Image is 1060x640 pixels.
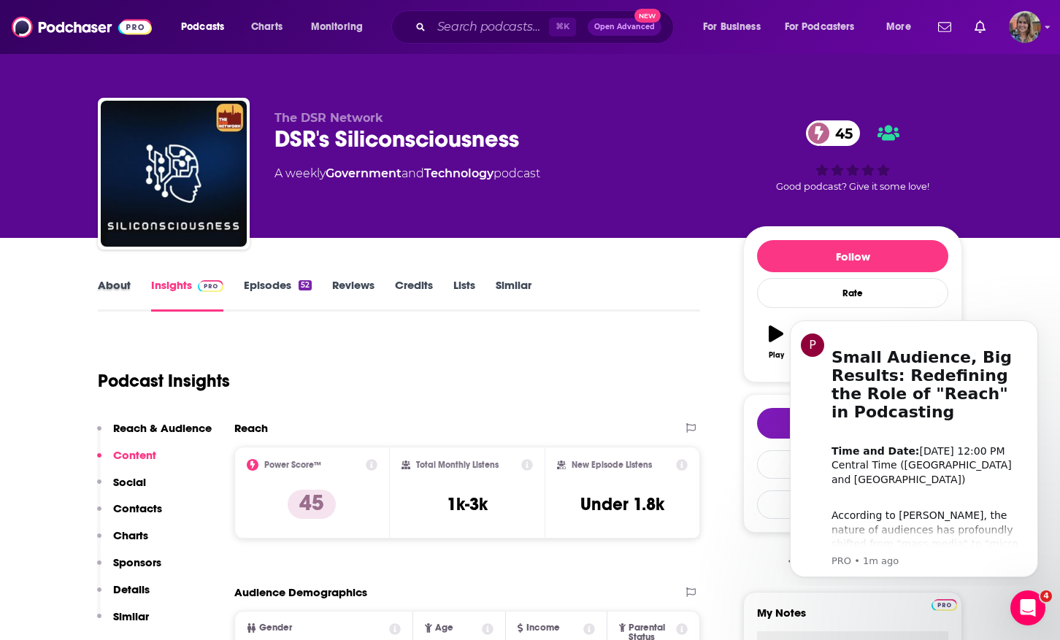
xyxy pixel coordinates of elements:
[97,421,212,448] button: Reach & Audience
[101,101,247,247] img: DSR's Siliconsciousness
[151,278,223,312] a: InsightsPodchaser Pro
[549,18,576,36] span: ⌘ K
[757,278,948,308] div: Rate
[259,623,292,633] span: Gender
[447,493,488,515] h3: 1k-3k
[1040,590,1052,602] span: 4
[113,448,156,462] p: Content
[757,450,948,479] a: Contact This Podcast
[97,501,162,528] button: Contacts
[251,17,283,37] span: Charts
[435,623,453,633] span: Age
[757,606,948,631] label: My Notes
[526,623,560,633] span: Income
[402,166,424,180] span: and
[743,111,962,201] div: 45Good podcast? Give it some love!
[768,307,1060,586] iframe: Intercom notifications message
[572,460,652,470] h2: New Episode Listens
[431,15,549,39] input: Search podcasts, credits, & more...
[113,609,149,623] p: Similar
[274,111,383,125] span: The DSR Network
[242,15,291,39] a: Charts
[876,15,929,39] button: open menu
[301,15,382,39] button: open menu
[244,278,312,312] a: Episodes52
[776,181,929,192] span: Good podcast? Give it some love!
[97,609,149,636] button: Similar
[113,528,148,542] p: Charts
[97,582,150,609] button: Details
[332,278,375,312] a: Reviews
[594,23,655,31] span: Open Advanced
[1009,11,1041,43] img: User Profile
[932,15,957,39] a: Show notifications dropdown
[171,15,243,39] button: open menu
[775,15,876,39] button: open menu
[886,17,911,37] span: More
[453,278,475,312] a: Lists
[785,17,855,37] span: For Podcasters
[932,599,957,611] img: Podchaser Pro
[299,280,312,290] div: 52
[757,490,948,519] button: Export One-Sheet
[806,120,860,146] a: 45
[288,490,336,519] p: 45
[113,582,150,596] p: Details
[703,17,761,37] span: For Business
[113,555,161,569] p: Sponsors
[113,421,212,435] p: Reach & Audience
[98,370,230,392] h1: Podcast Insights
[424,166,493,180] a: Technology
[405,10,688,44] div: Search podcasts, credits, & more...
[311,17,363,37] span: Monitoring
[234,421,268,435] h2: Reach
[757,316,795,369] button: Play
[97,528,148,555] button: Charts
[113,475,146,489] p: Social
[588,18,661,36] button: Open AdvancedNew
[496,278,531,312] a: Similar
[932,597,957,611] a: Pro website
[264,460,321,470] h2: Power Score™
[693,15,779,39] button: open menu
[1010,590,1045,625] iframe: Intercom live chat
[757,408,948,439] button: tell me why sparkleTell Me Why
[634,9,661,23] span: New
[757,240,948,272] button: Follow
[580,493,664,515] h3: Under 1.8k
[969,15,991,39] a: Show notifications dropdown
[395,278,433,312] a: Credits
[113,501,162,515] p: Contacts
[98,278,131,312] a: About
[821,120,860,146] span: 45
[274,165,540,182] div: A weekly podcast
[12,13,152,41] img: Podchaser - Follow, Share and Rate Podcasts
[181,17,224,37] span: Podcasts
[1009,11,1041,43] span: Logged in as annatolios
[326,166,402,180] a: Government
[97,555,161,582] button: Sponsors
[198,280,223,292] img: Podchaser Pro
[97,448,156,475] button: Content
[234,585,367,599] h2: Audience Demographics
[416,460,499,470] h2: Total Monthly Listens
[1009,11,1041,43] button: Show profile menu
[97,475,146,502] button: Social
